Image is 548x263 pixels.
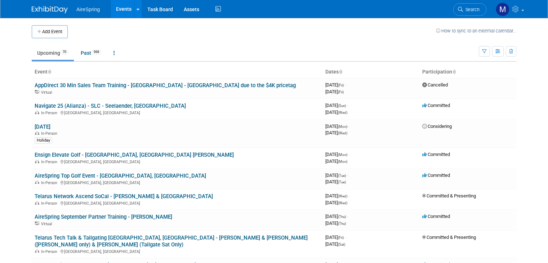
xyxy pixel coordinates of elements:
span: (Fri) [338,236,344,240]
a: Search [453,3,486,16]
div: [GEOGRAPHIC_DATA], [GEOGRAPHIC_DATA] [35,200,320,206]
th: Participation [419,66,516,78]
span: (Mon) [338,125,347,129]
a: Sort by Participation Type [452,69,456,75]
span: 968 [92,49,101,55]
span: Committed [422,152,450,157]
span: In-Person [41,111,59,115]
div: [GEOGRAPHIC_DATA], [GEOGRAPHIC_DATA] [35,248,320,254]
div: Holiday [35,137,52,144]
span: (Wed) [338,194,347,198]
span: - [348,193,349,199]
span: 70 [61,49,68,55]
img: Matthew Peck [496,3,509,16]
span: (Fri) [338,90,344,94]
span: (Tue) [338,180,346,184]
span: - [347,103,348,108]
span: [DATE] [325,241,345,247]
span: [DATE] [325,193,349,199]
span: Committed & Presenting [422,193,476,199]
span: In-Person [41,201,59,206]
span: [DATE] [325,124,349,129]
span: [DATE] [325,220,346,226]
span: [DATE] [325,179,346,184]
span: (Wed) [338,131,347,135]
span: AireSpring [76,6,100,12]
span: Committed [422,103,450,108]
span: (Thu) [338,215,346,219]
a: AireSpring Top Golf Event - [GEOGRAPHIC_DATA], [GEOGRAPHIC_DATA] [35,173,206,179]
span: (Wed) [338,111,347,115]
span: [DATE] [325,152,349,157]
img: Virtual Event [35,90,39,94]
span: - [345,235,346,240]
span: (Fri) [338,83,344,87]
span: Virtual [41,90,54,95]
a: AireSpring September Partner Training - [PERSON_NAME] [35,214,172,220]
span: Considering [422,124,452,129]
div: [GEOGRAPHIC_DATA], [GEOGRAPHIC_DATA] [35,179,320,185]
div: [GEOGRAPHIC_DATA], [GEOGRAPHIC_DATA] [35,159,320,164]
img: In-Person Event [35,131,39,135]
a: Past968 [75,46,107,60]
span: Committed [422,173,450,178]
a: Telarus Tech Talk & Tailgating [GEOGRAPHIC_DATA], [GEOGRAPHIC_DATA] - [PERSON_NAME] & [PERSON_NAM... [35,235,308,248]
a: Sort by Event Name [48,69,51,75]
span: In-Person [41,160,59,164]
a: [DATE] [35,124,50,130]
span: (Mon) [338,160,347,164]
span: (Sun) [338,104,346,108]
span: Cancelled [422,82,448,88]
span: [DATE] [325,130,347,135]
span: Virtual [41,222,54,226]
a: Upcoming70 [32,46,74,60]
a: Telarus Network Ascend SoCal - [PERSON_NAME] & [GEOGRAPHIC_DATA] [35,193,213,200]
img: In-Person Event [35,201,39,205]
th: Event [32,66,322,78]
span: Committed [422,214,450,219]
span: In-Person [41,131,59,136]
span: - [348,152,349,157]
img: In-Person Event [35,180,39,184]
img: In-Person Event [35,111,39,114]
span: Committed & Presenting [422,235,476,240]
span: (Mon) [338,153,347,157]
button: Add Event [32,25,68,38]
span: - [345,82,346,88]
a: Navigate 25 (Alianza) - SLC - Seelaender, [GEOGRAPHIC_DATA] [35,103,186,109]
span: [DATE] [325,200,347,205]
th: Dates [322,66,419,78]
span: (Tue) [338,174,346,178]
span: [DATE] [325,214,348,219]
span: [DATE] [325,235,346,240]
div: [GEOGRAPHIC_DATA], [GEOGRAPHIC_DATA] [35,110,320,115]
span: - [348,124,349,129]
a: Sort by Start Date [339,69,342,75]
span: (Sat) [338,242,345,246]
span: [DATE] [325,159,347,164]
span: Search [463,7,480,12]
span: [DATE] [325,110,347,115]
span: [DATE] [325,89,344,94]
a: AppDirect 30 Min Sales Team Training - [GEOGRAPHIC_DATA] - [GEOGRAPHIC_DATA] due to the $4K pricetag [35,82,296,89]
img: In-Person Event [35,160,39,163]
span: In-Person [41,249,59,254]
a: How to sync to an external calendar... [436,28,516,34]
img: Virtual Event [35,222,39,225]
img: ExhibitDay [32,6,68,13]
span: In-Person [41,180,59,185]
span: - [347,173,348,178]
span: [DATE] [325,103,348,108]
span: (Wed) [338,201,347,205]
a: Ensign Elevate Golf - [GEOGRAPHIC_DATA], [GEOGRAPHIC_DATA] [PERSON_NAME] [35,152,234,158]
span: - [347,214,348,219]
span: (Thu) [338,222,346,226]
span: [DATE] [325,82,346,88]
span: [DATE] [325,173,348,178]
img: In-Person Event [35,249,39,253]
